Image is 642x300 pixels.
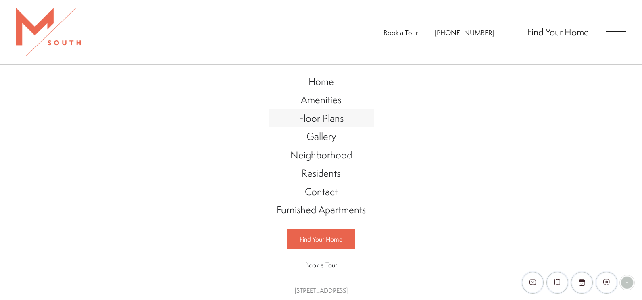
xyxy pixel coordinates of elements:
[435,28,494,37] a: Call Us at 813-570-8014
[16,8,81,56] img: MSouth
[302,166,340,180] span: Residents
[306,129,336,143] span: Gallery
[290,148,352,162] span: Neighborhood
[299,111,344,125] span: Floor Plans
[305,185,338,198] span: Contact
[301,93,341,106] span: Amenities
[527,25,589,38] a: Find Your Home
[269,201,374,219] a: Go to Furnished Apartments (opens in a new tab)
[269,146,374,165] a: Go to Neighborhood
[287,229,355,249] a: Find Your Home
[269,109,374,128] a: Go to Floor Plans
[277,203,366,217] span: Furnished Apartments
[269,183,374,201] a: Go to Contact
[384,28,418,37] a: Book a Tour
[269,91,374,109] a: Go to Amenities
[606,28,626,35] button: Open Menu
[300,235,342,244] span: Find Your Home
[305,260,337,269] span: Book a Tour
[308,75,334,88] span: Home
[435,28,494,37] span: [PHONE_NUMBER]
[269,164,374,183] a: Go to Residents
[269,127,374,146] a: Go to Gallery
[287,256,355,274] a: Book a Tour
[269,73,374,91] a: Go to Home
